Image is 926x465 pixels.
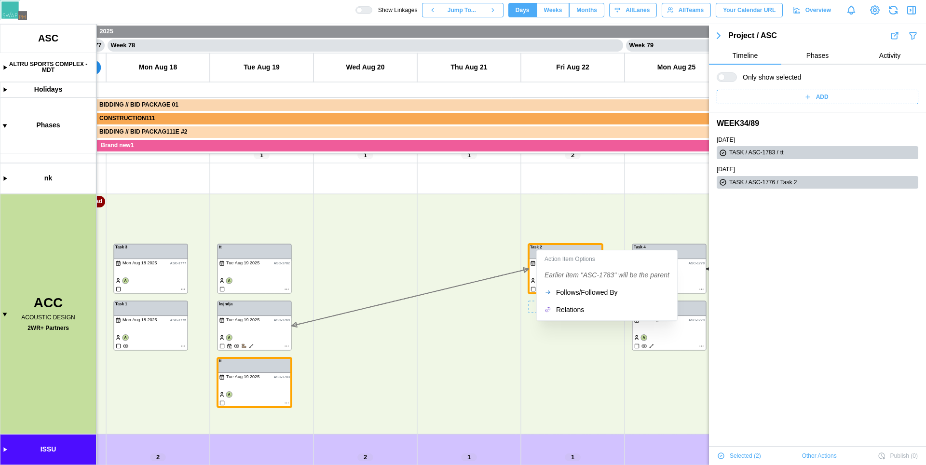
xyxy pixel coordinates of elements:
[679,3,704,17] span: All Teams
[889,30,900,41] button: Export Results
[729,178,778,187] div: TASK / ASC-1776 /
[737,72,801,82] span: Only show selected
[556,306,669,314] div: Relations
[372,6,417,14] span: Show Linkages
[780,178,906,187] div: Task 2
[908,30,918,41] button: Filter
[780,148,906,157] div: tt
[806,52,829,59] span: Phases
[717,165,735,174] a: [DATE]
[843,2,859,18] a: Notifications
[448,3,476,17] span: Jump To...
[576,3,597,17] span: Months
[516,3,530,17] span: Days
[728,30,889,42] div: Project / ASC
[717,136,735,145] a: [DATE]
[730,449,761,463] span: Selected ( 2 )
[544,3,562,17] span: Weeks
[816,90,829,104] span: ADD
[729,148,778,157] div: TASK / ASC-1783 /
[539,252,675,266] div: Action Item Options
[879,52,900,59] span: Activity
[868,3,882,17] a: View Project
[886,3,901,18] button: Refresh Grid
[717,118,759,130] a: WEEK 34 / 89
[556,288,669,296] div: Follows/Followed By
[802,449,837,463] span: Other Actions
[905,3,918,17] button: Close Drawer
[723,3,776,17] span: Your Calendar URL
[805,3,831,17] span: Overview
[626,3,650,17] span: All Lanes
[733,52,758,59] span: Timeline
